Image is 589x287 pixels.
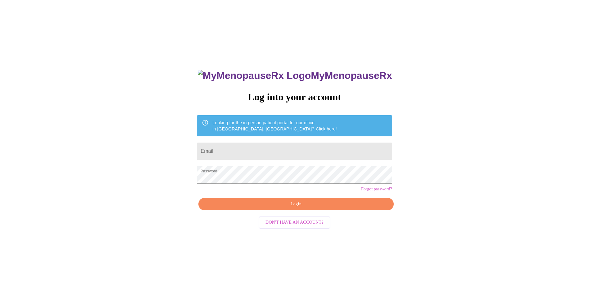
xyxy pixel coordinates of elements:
[197,91,392,103] h3: Log into your account
[265,219,324,226] span: Don't have an account?
[257,219,332,225] a: Don't have an account?
[361,187,392,192] a: Forgot password?
[206,200,386,208] span: Login
[316,126,337,131] a: Click here!
[259,216,330,229] button: Don't have an account?
[212,117,337,134] div: Looking for the in person patient portal for our office in [GEOGRAPHIC_DATA], [GEOGRAPHIC_DATA]?
[198,198,393,211] button: Login
[198,70,392,81] h3: MyMenopauseRx
[198,70,311,81] img: MyMenopauseRx Logo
